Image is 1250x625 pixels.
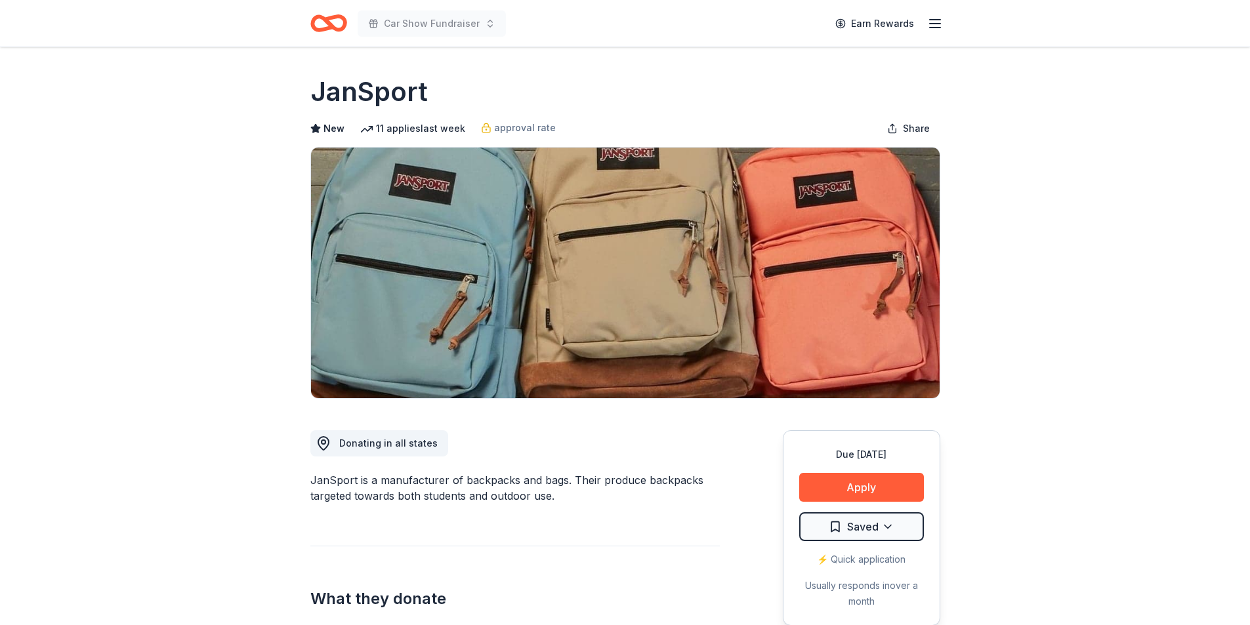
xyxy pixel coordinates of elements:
div: ⚡️ Quick application [799,552,924,567]
button: Car Show Fundraiser [358,10,506,37]
button: Share [877,115,940,142]
a: Home [310,8,347,39]
img: Image for JanSport [311,148,940,398]
div: Usually responds in over a month [799,578,924,609]
a: approval rate [481,120,556,136]
span: approval rate [494,120,556,136]
h1: JanSport [310,73,428,110]
div: JanSport is a manufacturer of backpacks and bags. Their produce backpacks targeted towards both s... [310,472,720,504]
button: Saved [799,512,924,541]
div: Due [DATE] [799,447,924,462]
a: Earn Rewards [827,12,922,35]
span: Saved [847,518,879,535]
button: Apply [799,473,924,502]
span: Car Show Fundraiser [384,16,480,31]
h2: What they donate [310,588,720,609]
span: Donating in all states [339,437,438,449]
span: New [323,121,344,136]
div: 11 applies last week [360,121,465,136]
span: Share [903,121,930,136]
